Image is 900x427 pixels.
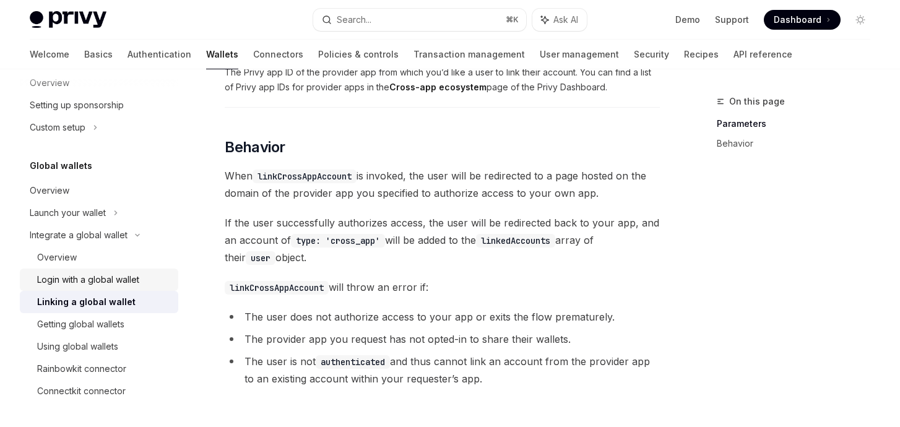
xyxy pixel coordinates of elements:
a: Authentication [128,40,191,69]
a: Welcome [30,40,69,69]
a: Policies & controls [318,40,399,69]
div: Using global wallets [37,339,118,354]
a: Setting up sponsorship [20,94,178,116]
a: Parameters [717,114,880,134]
div: Connectkit connector [37,384,126,399]
code: user [246,251,275,265]
a: Behavior [717,134,880,153]
span: Dashboard [774,14,821,26]
a: Demo [675,14,700,26]
button: Search...⌘K [313,9,526,31]
a: Connectors [253,40,303,69]
code: authenticated [316,355,390,369]
a: Using global wallets [20,335,178,358]
a: Linking a global wallet [20,291,178,313]
a: User management [540,40,619,69]
span: ⌘ K [506,15,519,25]
div: Linking a global wallet [37,295,136,309]
span: will throw an error if: [225,278,660,296]
li: The user does not authorize access to your app or exits the flow prematurely. [225,308,660,326]
span: The Privy app ID of the provider app from which you’d like a user to link their account. You can ... [225,65,660,95]
a: Basics [84,40,113,69]
a: Wallets [206,40,238,69]
a: Transaction management [413,40,525,69]
button: Ask AI [532,9,587,31]
div: Search... [337,12,371,27]
a: Login with a global wallet [20,269,178,291]
a: Overview [20,179,178,202]
a: Support [715,14,749,26]
span: Ask AI [553,14,578,26]
span: On this page [729,94,785,109]
li: The user is not and thus cannot link an account from the provider app to an existing account with... [225,353,660,387]
div: Custom setup [30,120,85,135]
button: Toggle dark mode [850,10,870,30]
div: Setting up sponsorship [30,98,124,113]
h5: Global wallets [30,158,92,173]
div: Login with a global wallet [37,272,139,287]
li: The provider app you request has not opted-in to share their wallets. [225,330,660,348]
code: linkCrossAppAccount [225,281,329,295]
a: Connectkit connector [20,380,178,402]
a: Dashboard [764,10,841,30]
img: light logo [30,11,106,28]
a: API reference [733,40,792,69]
code: linkedAccounts [476,234,555,248]
span: Behavior [225,137,285,157]
div: Overview [30,183,69,198]
code: type: 'cross_app' [291,234,385,248]
strong: Cross-app ecosystem [389,82,487,92]
a: Getting global wallets [20,313,178,335]
a: Security [634,40,669,69]
div: Overview [37,250,77,265]
code: linkCrossAppAccount [253,170,357,183]
div: Launch your wallet [30,205,106,220]
div: Rainbowkit connector [37,361,126,376]
span: When is invoked, the user will be redirected to a page hosted on the domain of the provider app y... [225,167,660,202]
span: If the user successfully authorizes access, the user will be redirected back to your app, and an ... [225,214,660,266]
div: Integrate a global wallet [30,228,128,243]
div: Getting global wallets [37,317,124,332]
a: Recipes [684,40,719,69]
a: Rainbowkit connector [20,358,178,380]
a: Overview [20,246,178,269]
